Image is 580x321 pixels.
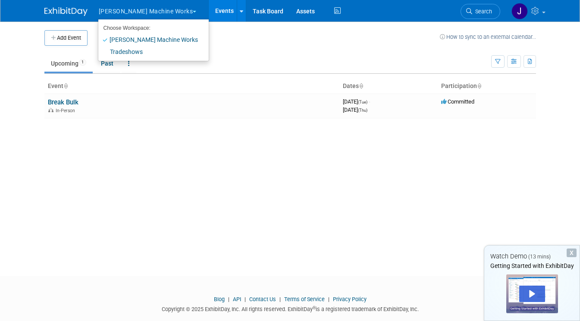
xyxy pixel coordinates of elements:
[48,98,78,106] a: Break Bulk
[284,296,325,302] a: Terms of Service
[98,22,202,34] li: Choose Workspace:
[339,79,438,94] th: Dates
[214,296,225,302] a: Blog
[343,98,370,105] span: [DATE]
[440,34,536,40] a: How to sync to an external calendar...
[313,305,316,310] sup: ®
[98,46,202,58] a: Tradeshows
[484,261,580,270] div: Getting Started with ExhibitDay
[477,82,481,89] a: Sort by Participation Type
[79,59,86,66] span: 1
[441,98,474,105] span: Committed
[63,82,68,89] a: Sort by Event Name
[358,100,367,104] span: (Tue)
[519,286,545,302] div: Play
[326,296,332,302] span: |
[98,34,202,46] a: [PERSON_NAME] Machine Works
[277,296,283,302] span: |
[94,55,120,72] a: Past
[48,108,53,112] img: In-Person Event
[233,296,241,302] a: API
[44,30,88,46] button: Add Event
[358,108,367,113] span: (Thu)
[369,98,370,105] span: -
[44,7,88,16] img: ExhibitDay
[242,296,248,302] span: |
[343,107,367,113] span: [DATE]
[226,296,232,302] span: |
[438,79,536,94] th: Participation
[472,8,492,15] span: Search
[333,296,367,302] a: Privacy Policy
[511,3,528,19] img: Jordan Fleming
[44,79,339,94] th: Event
[484,252,580,261] div: Watch Demo
[44,55,93,72] a: Upcoming1
[461,4,500,19] a: Search
[359,82,363,89] a: Sort by Start Date
[567,249,577,257] div: Dismiss
[528,254,551,260] span: (13 mins)
[56,108,78,113] span: In-Person
[249,296,276,302] a: Contact Us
